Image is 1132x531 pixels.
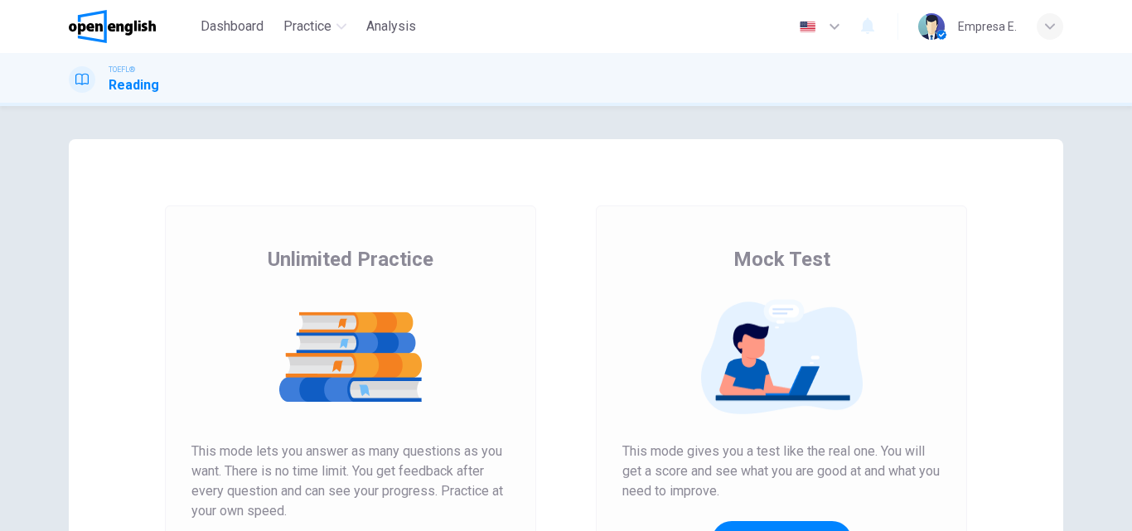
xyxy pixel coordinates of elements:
a: OpenEnglish logo [69,10,194,43]
span: Unlimited Practice [268,246,433,273]
img: Profile picture [918,13,945,40]
div: Empresa E. [958,17,1017,36]
img: en [797,21,818,33]
span: This mode gives you a test like the real one. You will get a score and see what you are good at a... [622,442,941,501]
span: Dashboard [201,17,264,36]
button: Practice [277,12,353,41]
button: Dashboard [194,12,270,41]
h1: Reading [109,75,159,95]
span: Mock Test [733,246,830,273]
button: Analysis [360,12,423,41]
span: This mode lets you answer as many questions as you want. There is no time limit. You get feedback... [191,442,510,521]
span: TOEFL® [109,64,135,75]
span: Analysis [366,17,416,36]
img: OpenEnglish logo [69,10,156,43]
span: Practice [283,17,331,36]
